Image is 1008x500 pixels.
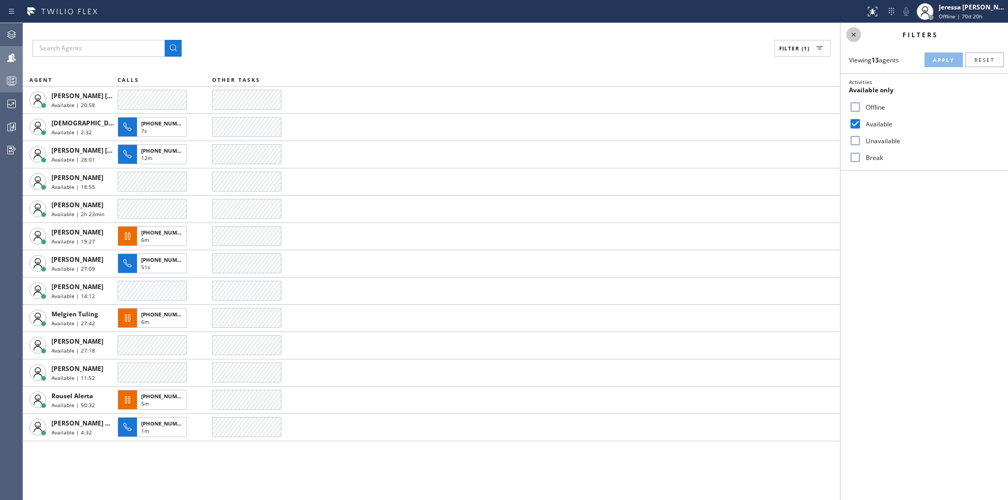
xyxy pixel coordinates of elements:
[51,228,103,237] span: [PERSON_NAME]
[862,136,1000,145] label: Unavailable
[141,229,189,236] span: [PHONE_NUMBER]
[862,103,1000,112] label: Offline
[141,392,189,400] span: [PHONE_NUMBER]
[212,76,260,83] span: OTHER TASKS
[939,3,1005,12] div: Jeressa [PERSON_NAME]
[51,173,103,182] span: [PERSON_NAME]
[51,347,95,354] span: Available | 27:18
[51,419,131,428] span: [PERSON_NAME] Guingos
[51,401,95,409] span: Available | 50:32
[51,200,103,209] span: [PERSON_NAME]
[862,153,1000,162] label: Break
[51,129,92,136] span: Available | 2:32
[925,52,963,67] button: Apply
[118,414,190,440] button: [PHONE_NUMBER]1m
[774,40,831,57] button: Filter (1)
[933,56,954,63] span: Apply
[141,263,150,271] span: 51s
[118,223,190,249] button: [PHONE_NUMBER]6m
[51,320,95,327] span: Available | 27:42
[141,154,152,162] span: 12m
[965,52,1004,67] button: Reset
[141,427,149,434] span: 1m
[51,91,157,100] span: [PERSON_NAME] [PERSON_NAME]
[51,156,95,163] span: Available | 28:01
[51,183,95,190] span: Available | 18:55
[51,146,157,155] span: [PERSON_NAME] [PERSON_NAME]
[51,119,175,127] span: [DEMOGRAPHIC_DATA][PERSON_NAME]
[141,236,149,243] span: 6m
[51,238,95,245] span: Available | 19:27
[118,114,190,140] button: [PHONE_NUMBER]7s
[849,86,894,94] span: Available only
[51,429,92,436] span: Available | 4:32
[51,337,103,346] span: [PERSON_NAME]
[849,56,899,65] span: Viewing agents
[51,265,95,272] span: Available | 27:09
[51,310,98,318] span: Melgien Tuling
[849,78,1000,86] div: Activities
[118,250,190,276] button: [PHONE_NUMBER]51s
[141,311,189,318] span: [PHONE_NUMBER]
[862,120,1000,129] label: Available
[141,256,189,263] span: [PHONE_NUMBER]
[141,127,147,134] span: 7s
[871,56,879,65] strong: 13
[51,364,103,373] span: [PERSON_NAME]
[51,374,95,381] span: Available | 11:52
[141,400,149,407] span: 5m
[141,318,149,325] span: 6m
[51,255,103,264] span: [PERSON_NAME]
[51,391,93,400] span: Rousel Alerta
[51,292,95,300] span: Available | 14:12
[29,76,52,83] span: AGENT
[779,45,810,52] span: Filter (1)
[51,210,104,218] span: Available | 2h 23min
[118,141,190,167] button: [PHONE_NUMBER]12m
[899,4,913,19] button: Mute
[902,30,938,39] span: Filters
[51,282,103,291] span: [PERSON_NAME]
[939,13,982,20] span: Offline | 70d 20h
[118,76,139,83] span: CALLS
[118,387,190,413] button: [PHONE_NUMBER]5m
[51,101,95,109] span: Available | 20:58
[141,420,189,427] span: [PHONE_NUMBER]
[141,147,189,154] span: [PHONE_NUMBER]
[974,56,995,63] span: Reset
[118,305,190,331] button: [PHONE_NUMBER]6m
[33,40,165,57] input: Search Agents
[141,120,189,127] span: [PHONE_NUMBER]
